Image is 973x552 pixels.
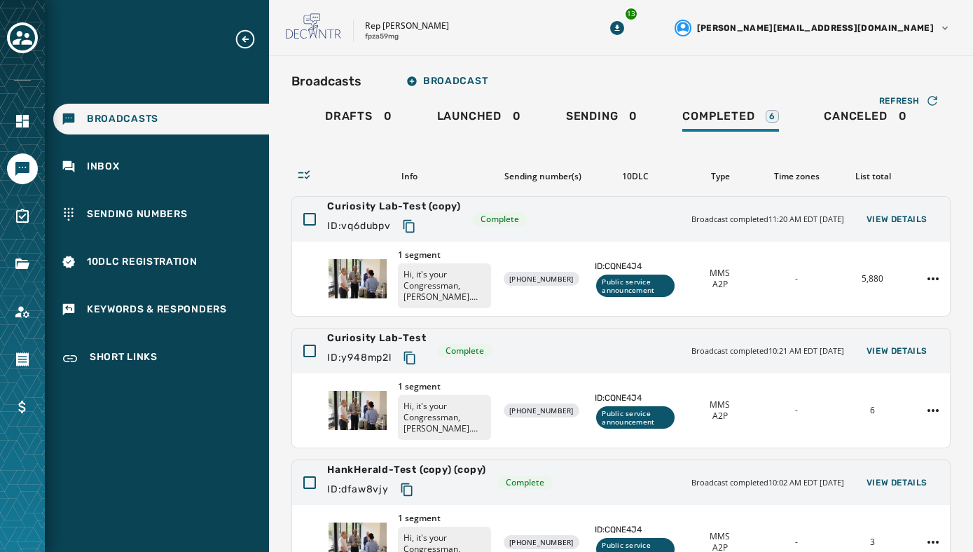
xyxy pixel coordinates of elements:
span: 1 segment [398,513,491,524]
div: - [764,537,829,548]
a: Navigate to Account [7,296,38,327]
span: ID: CQNE4J4 [595,524,676,535]
span: Curiosity Lab-Test [327,331,426,345]
span: View Details [867,345,927,357]
div: 13 [624,7,638,21]
div: 6 [840,405,905,416]
a: Navigate to Broadcasts [53,104,269,134]
span: MMS [710,531,730,542]
span: MMS [710,268,730,279]
span: ID: CQNE4J4 [595,261,676,272]
span: View Details [867,214,927,225]
a: Navigate to Home [7,106,38,137]
img: Thumbnail [329,247,387,310]
span: ID: vq6dubpv [327,219,391,233]
div: 10DLC [595,171,676,182]
p: Hi, it's your Congressman, [PERSON_NAME]. Innovation isn't limited to [GEOGRAPHIC_DATA] - it's ha... [398,395,491,440]
button: Toggle account select drawer [7,22,38,53]
div: 0 [325,109,392,132]
p: Rep [PERSON_NAME] [365,20,449,32]
span: Curiosity Lab-Test (copy) [327,200,461,214]
span: Complete [446,345,484,357]
h2: Broadcasts [291,71,361,91]
div: 6 [766,110,779,123]
button: Copy text to clipboard [394,477,420,502]
a: Canceled0 [813,102,918,134]
a: Navigate to Short Links [53,342,269,375]
span: Broadcast [406,76,488,87]
a: Navigate to Surveys [7,201,38,232]
div: Time zones [764,171,829,182]
button: View Details [855,473,939,492]
span: Keywords & Responders [87,303,227,317]
img: Thumbnail [329,379,387,442]
div: 0 [824,109,906,132]
span: Refresh [879,95,920,106]
button: Expand sub nav menu [234,28,268,50]
span: Complete [481,214,519,225]
a: Navigate to Inbox [53,151,269,182]
span: 1 segment [398,249,491,261]
a: Drafts0 [314,102,403,134]
p: Hi, it's your Congressman, [PERSON_NAME]. Innovation isn't limited to [GEOGRAPHIC_DATA] - it's ha... [398,263,491,308]
span: ID: dfaw8vjy [327,483,389,497]
a: Navigate to Orders [7,344,38,375]
span: Canceled [824,109,887,123]
div: [PHONE_NUMBER] [504,403,579,418]
span: MMS [710,399,730,410]
span: 1 segment [398,381,491,392]
a: Navigate to Messaging [7,153,38,184]
button: Curiosity Lab-Test action menu [922,399,944,422]
span: Broadcast completed 10:02 AM EDT [DATE] [691,477,844,489]
span: Broadcast completed 10:21 AM EDT [DATE] [691,345,844,357]
a: Sending0 [555,102,649,134]
a: Completed6 [671,102,790,134]
a: Navigate to Keywords & Responders [53,294,269,325]
div: Public service announcement [596,275,675,297]
div: - [764,405,829,416]
p: fpza59mg [365,32,399,42]
div: 0 [437,109,521,132]
span: A2P [712,410,728,422]
span: HankHerald-Test (copy) (copy) [327,463,486,477]
span: 10DLC Registration [87,255,198,269]
span: Broadcasts [87,112,158,126]
button: User settings [669,14,956,42]
div: Info [328,171,491,182]
button: Download Menu [605,15,630,41]
div: List total [841,171,906,182]
button: Copy text to clipboard [396,214,422,239]
button: Refresh [868,90,951,112]
span: Inbox [87,160,120,174]
div: 5,880 [840,273,905,284]
div: [PHONE_NUMBER] [504,535,579,549]
a: Navigate to Billing [7,392,38,422]
div: Sending number(s) [502,171,584,182]
span: Short Links [90,350,158,367]
button: Broadcast [395,67,499,95]
div: Public service announcement [596,406,675,429]
div: 3 [840,537,905,548]
span: View Details [867,477,927,488]
span: ID: CQNE4J4 [595,392,676,403]
div: Type [688,171,753,182]
span: Broadcast completed 11:20 AM EDT [DATE] [691,214,844,226]
div: 0 [566,109,637,132]
button: Curiosity Lab-Test (copy) action menu [922,268,944,290]
a: Navigate to 10DLC Registration [53,247,269,277]
span: Sending [566,109,619,123]
span: Launched [437,109,502,123]
button: Copy text to clipboard [397,345,422,371]
span: [PERSON_NAME][EMAIL_ADDRESS][DOMAIN_NAME] [697,22,934,34]
span: A2P [712,279,728,290]
span: ID: y948mp2l [327,351,392,365]
button: View Details [855,209,939,229]
div: [PHONE_NUMBER] [504,272,579,286]
span: Drafts [325,109,373,123]
div: - [764,273,829,284]
span: Complete [506,477,544,488]
span: Sending Numbers [87,207,188,221]
a: Navigate to Sending Numbers [53,199,269,230]
a: Launched0 [426,102,532,134]
button: View Details [855,341,939,361]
